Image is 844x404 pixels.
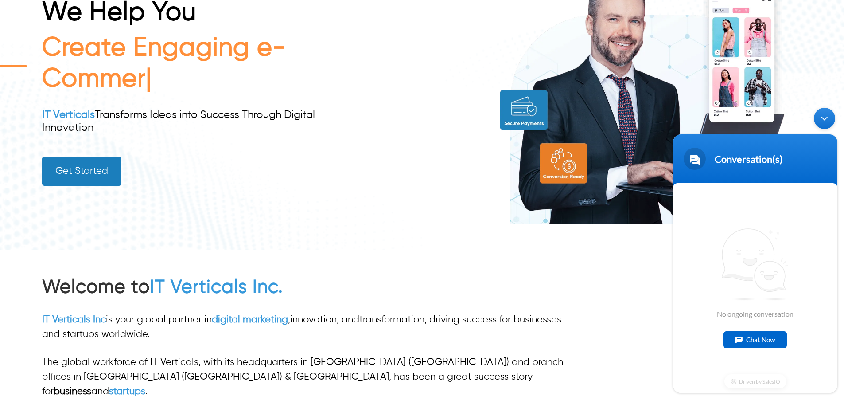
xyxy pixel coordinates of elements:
iframe: SalesIQ Chatwindow [669,103,842,397]
a: startups [109,387,145,396]
h2: Welcome to [42,275,574,300]
a: Get Started [42,157,121,186]
span: transformation [359,315,424,325]
strong: business [54,387,91,396]
p: The global workforce of IT Verticals, with its headquarters in [GEOGRAPHIC_DATA] ([GEOGRAPHIC_DAT... [42,355,574,399]
a: digital marketing [212,315,288,325]
span: Create Engaging e-Commer [42,35,286,92]
a: IT Verticals Inc. [150,278,283,297]
span: innovation [290,315,337,325]
div: Transforms Ideas into Success Through Digital Innovation [42,109,346,134]
p: is your global partner in , , and , driving success for businesses and startups worldwide. [42,313,574,342]
a: IT Verticals Inc [42,315,106,325]
a: IT Verticals [42,110,95,120]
